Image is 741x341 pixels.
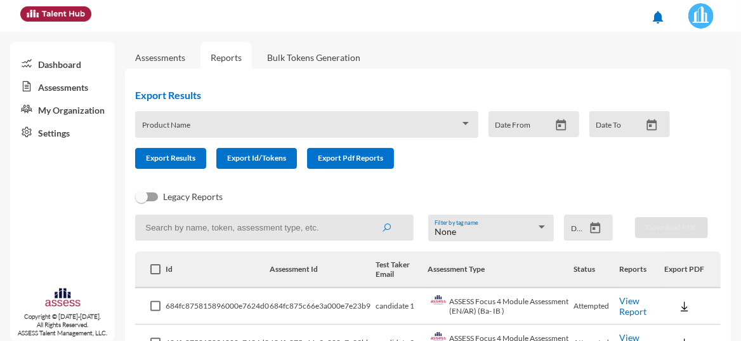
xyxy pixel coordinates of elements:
button: Export Pdf Reports [307,148,394,169]
button: Open calendar [550,119,572,132]
mat-icon: notifications [650,10,666,25]
button: Download PDF [635,217,708,238]
th: Export PDF [664,251,721,288]
span: None [435,226,456,237]
a: Settings [10,121,115,144]
td: 684fc875815896000e7624d0 [166,288,270,325]
p: Copyright © [DATE]-[DATE]. All Rights Reserved. ASSESS Talent Management, LLC. [10,312,115,337]
span: Legacy Reports [163,189,223,204]
button: Open calendar [584,222,607,235]
th: Assessment Id [270,251,376,288]
a: Dashboard [10,52,115,75]
span: Download PDF [646,222,697,232]
td: candidate 1 [376,288,428,325]
a: Assessments [10,75,115,98]
th: Id [166,251,270,288]
th: Assessment Type [428,251,574,288]
a: View Report [620,295,647,317]
td: 684fc875c66e3a000e7e23b9 [270,288,376,325]
span: Export Results [146,153,195,163]
a: Reports [200,42,252,73]
th: Status [574,251,620,288]
td: ASSESS Focus 4 Module Assessment (EN/AR) (Ba- IB ) [428,288,574,325]
th: Test Taker Email [376,251,428,288]
h2: Export Results [135,89,680,101]
input: Search by name, token, assessment type, etc. [135,215,413,241]
img: assesscompany-logo.png [44,287,81,310]
td: Attempted [574,288,620,325]
button: Export Id/Tokens [216,148,297,169]
a: Assessments [135,52,185,63]
span: Export Id/Tokens [227,153,286,163]
button: Export Results [135,148,206,169]
a: Bulk Tokens Generation [257,42,370,73]
a: My Organization [10,98,115,121]
th: Reports [620,251,665,288]
button: Open calendar [641,119,663,132]
span: Export Pdf Reports [318,153,383,163]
